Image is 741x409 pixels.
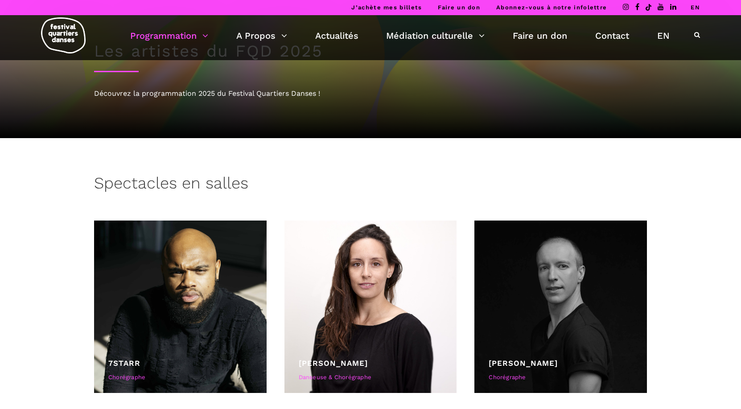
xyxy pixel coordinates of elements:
a: [PERSON_NAME] [299,359,368,368]
a: Abonnez-vous à notre infolettre [496,4,607,11]
a: EN [657,28,670,43]
a: J’achète mes billets [351,4,422,11]
a: Faire un don [513,28,567,43]
div: Chorégraphe [489,373,633,382]
a: Contact [595,28,629,43]
div: Chorégraphe [108,373,252,382]
a: 7starr [108,359,140,368]
a: Actualités [315,28,358,43]
a: Médiation culturelle [386,28,485,43]
a: EN [691,4,700,11]
a: [PERSON_NAME] [489,359,558,368]
div: Danseuse & Chorégraphe [299,373,443,382]
a: Faire un don [438,4,480,11]
a: A Propos [236,28,287,43]
a: Programmation [130,28,208,43]
div: Découvrez la programmation 2025 du Festival Quartiers Danses ! [94,88,647,99]
img: logo-fqd-med [41,17,86,53]
h3: Spectacles en salles [94,174,248,196]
